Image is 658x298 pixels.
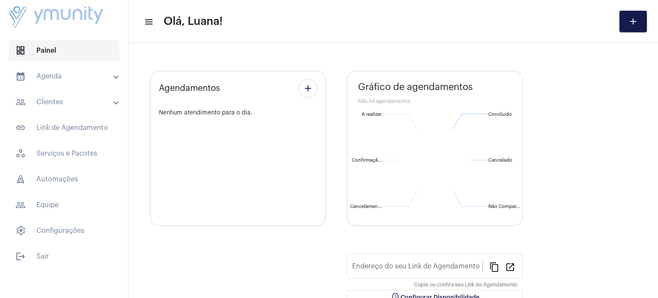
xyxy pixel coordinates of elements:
[15,97,114,107] mat-panel-title: Clientes
[505,262,515,272] mat-icon: open_in_new
[9,143,120,164] span: Serviços e Pacotes
[144,17,153,27] mat-icon: sidenav icon
[15,251,26,262] mat-icon: sidenav icon
[9,40,120,61] span: Painel
[5,66,128,87] mat-expansion-panel-header: sidenav iconAgenda
[350,204,382,209] text: Cancelamen...
[159,84,220,93] span: Agendamentos
[159,110,317,116] div: Nenhum atendimento para o dia.
[15,123,26,133] mat-icon: sidenav icon
[9,246,120,267] span: Sair
[9,117,120,138] span: Link de Agendamento
[15,226,26,236] span: sidenav icon
[15,71,114,81] mat-panel-title: Agenda
[15,71,26,81] mat-icon: sidenav icon
[164,15,223,28] span: Olá, Luana!
[15,45,26,56] span: sidenav icon
[352,264,482,272] input: Link
[628,16,638,27] mat-icon: add
[303,83,313,93] mat-icon: add
[489,262,499,272] mat-icon: content_copy
[358,82,473,92] span: Gráfico de agendamentos
[414,282,517,288] mat-hint: Copie ou confira seu Link de Agendamento
[15,97,26,107] mat-icon: sidenav icon
[488,112,512,117] text: Concluído
[9,195,120,215] span: Equipe
[488,204,520,209] text: Não Compar...
[15,148,26,159] span: sidenav icon
[488,158,512,163] text: Cancelado
[9,220,120,241] span: Configurações
[5,92,128,112] mat-expansion-panel-header: sidenav iconClientes
[15,174,26,184] span: sidenav icon
[9,169,120,190] span: Automações
[15,200,26,210] mat-icon: sidenav icon
[7,4,105,31] img: da4d17c4-93e0-4e87-ea01-5b37ad3a248d.png
[362,112,382,117] text: A realizar
[352,158,382,163] text: Confirmaçã...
